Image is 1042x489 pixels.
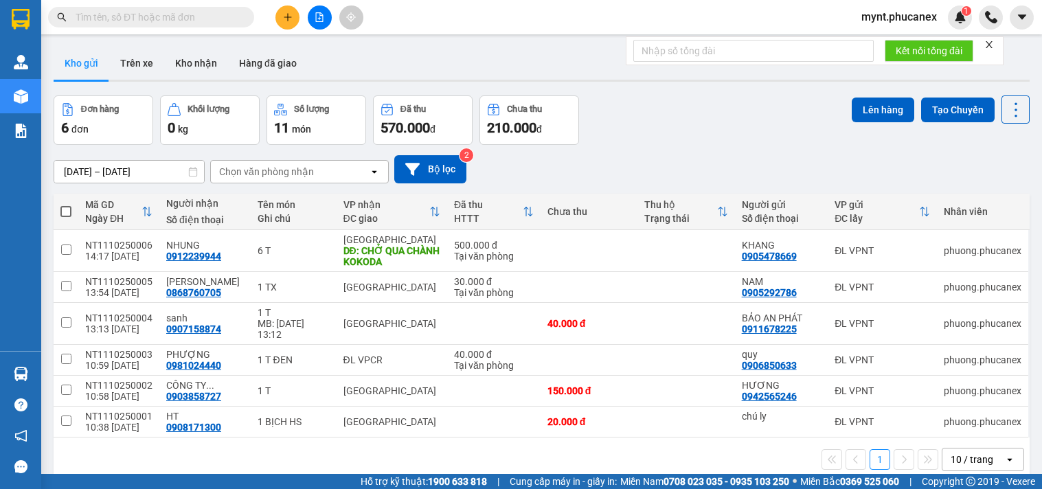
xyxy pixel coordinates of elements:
[292,124,311,135] span: món
[835,318,930,329] div: ĐL VPNT
[951,453,993,466] div: 10 / trang
[921,98,995,122] button: Tạo Chuyến
[14,460,27,473] span: message
[14,398,27,411] span: question-circle
[984,40,994,49] span: close
[454,276,534,287] div: 30.000 đ
[166,411,244,422] div: HT
[909,474,911,489] span: |
[547,385,631,396] div: 150.000 đ
[258,245,329,256] div: 6 T
[12,9,30,30] img: logo-vxr
[944,354,1021,365] div: phuong.phucanex
[369,166,380,177] svg: open
[81,104,119,114] div: Đơn hàng
[944,245,1021,256] div: phuong.phucanex
[166,422,221,433] div: 0908171300
[109,47,164,80] button: Trên xe
[343,354,441,365] div: ĐL VPCR
[896,43,962,58] span: Kết nối tổng đài
[507,104,542,114] div: Chưa thu
[835,199,919,210] div: VP gửi
[966,477,975,486] span: copyright
[258,199,329,210] div: Tên món
[258,318,329,340] div: MB: 11/10/25 13:12
[78,194,159,230] th: Toggle SortBy
[160,95,260,145] button: Khối lượng0kg
[944,385,1021,396] div: phuong.phucanex
[166,287,221,298] div: 0868760705
[454,240,534,251] div: 500.000 đ
[361,474,487,489] span: Hỗ trợ kỹ thuật:
[664,476,789,487] strong: 0708 023 035 - 0935 103 250
[742,199,822,210] div: Người gửi
[547,416,631,427] div: 20.000 đ
[166,380,244,391] div: CÔNG TY CANNZY
[954,11,966,23] img: icon-new-feature
[835,385,930,396] div: ĐL VPNT
[339,5,363,30] button: aim
[835,245,930,256] div: ĐL VPNT
[14,367,28,381] img: warehouse-icon
[85,323,152,334] div: 13:13 [DATE]
[828,194,937,230] th: Toggle SortBy
[315,12,324,22] span: file-add
[742,240,822,251] div: KHANG
[274,120,289,136] span: 11
[497,474,499,489] span: |
[547,206,631,217] div: Chưa thu
[85,240,152,251] div: NT1110250006
[742,349,822,360] div: quy
[742,213,822,224] div: Số điện thoại
[85,380,152,391] div: NT1110250002
[1004,454,1015,465] svg: open
[944,318,1021,329] div: phuong.phucanex
[742,391,797,402] div: 0942565246
[283,12,293,22] span: plus
[637,194,734,230] th: Toggle SortBy
[258,385,329,396] div: 1 T
[454,199,523,210] div: Đã thu
[944,416,1021,427] div: phuong.phucanex
[85,391,152,402] div: 10:58 [DATE]
[1016,11,1028,23] span: caret-down
[870,449,890,470] button: 1
[164,47,228,80] button: Kho nhận
[294,104,329,114] div: Số lượng
[54,161,204,183] input: Select a date range.
[166,349,244,360] div: PHƯỢNG
[166,312,244,323] div: sanh
[644,199,716,210] div: Thu hộ
[964,6,969,16] span: 1
[840,476,899,487] strong: 0369 525 060
[166,198,244,209] div: Người nhận
[454,213,523,224] div: HTTT
[536,124,542,135] span: đ
[454,287,534,298] div: Tại văn phòng
[850,8,948,25] span: mynt.phucanex
[258,282,329,293] div: 1 TX
[742,312,822,323] div: BẢO AN PHÁT
[14,124,28,138] img: solution-icon
[166,214,244,225] div: Số điện thoại
[742,323,797,334] div: 0911678225
[343,318,441,329] div: [GEOGRAPHIC_DATA]
[742,287,797,298] div: 0905292786
[85,422,152,433] div: 10:38 [DATE]
[800,474,899,489] span: Miền Bắc
[346,12,356,22] span: aim
[85,251,152,262] div: 14:17 [DATE]
[337,194,448,230] th: Toggle SortBy
[742,276,822,287] div: NAM
[394,155,466,183] button: Bộ lọc
[168,120,175,136] span: 0
[14,55,28,69] img: warehouse-icon
[835,416,930,427] div: ĐL VPNT
[944,206,1021,217] div: Nhân viên
[85,213,141,224] div: Ngày ĐH
[742,380,822,391] div: HƯƠNG
[57,12,67,22] span: search
[166,391,221,402] div: 0903858727
[71,124,89,135] span: đơn
[61,120,69,136] span: 6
